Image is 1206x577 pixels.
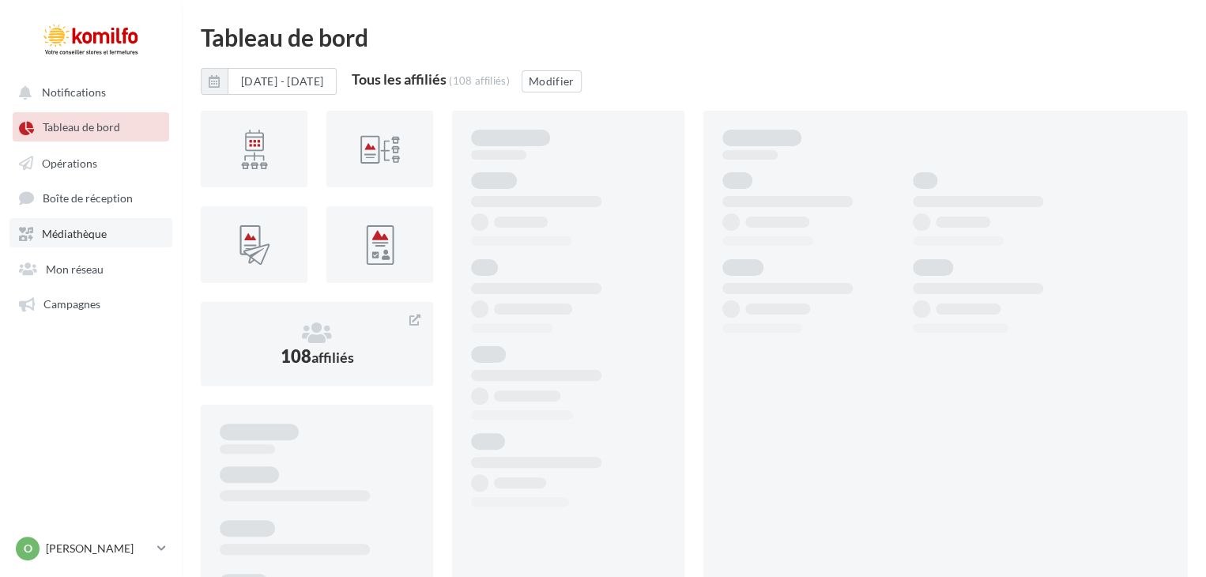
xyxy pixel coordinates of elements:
[42,227,107,240] span: Médiathèque
[46,262,104,275] span: Mon réseau
[24,541,32,556] span: O
[43,191,133,205] span: Boîte de réception
[352,72,447,86] div: Tous les affiliés
[9,148,172,176] a: Opérations
[201,68,337,95] button: [DATE] - [DATE]
[9,288,172,317] a: Campagnes
[522,70,582,92] button: Modifier
[449,74,510,87] div: (108 affiliés)
[46,541,151,556] p: [PERSON_NAME]
[9,218,172,247] a: Médiathèque
[201,25,1187,49] div: Tableau de bord
[281,345,354,367] span: 108
[311,349,354,366] span: affiliés
[9,254,172,282] a: Mon réseau
[43,297,100,311] span: Campagnes
[9,112,172,141] a: Tableau de bord
[9,183,172,212] a: Boîte de réception
[43,121,120,134] span: Tableau de bord
[42,85,106,99] span: Notifications
[228,68,337,95] button: [DATE] - [DATE]
[9,77,166,106] button: Notifications
[42,156,97,169] span: Opérations
[13,534,169,564] a: O [PERSON_NAME]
